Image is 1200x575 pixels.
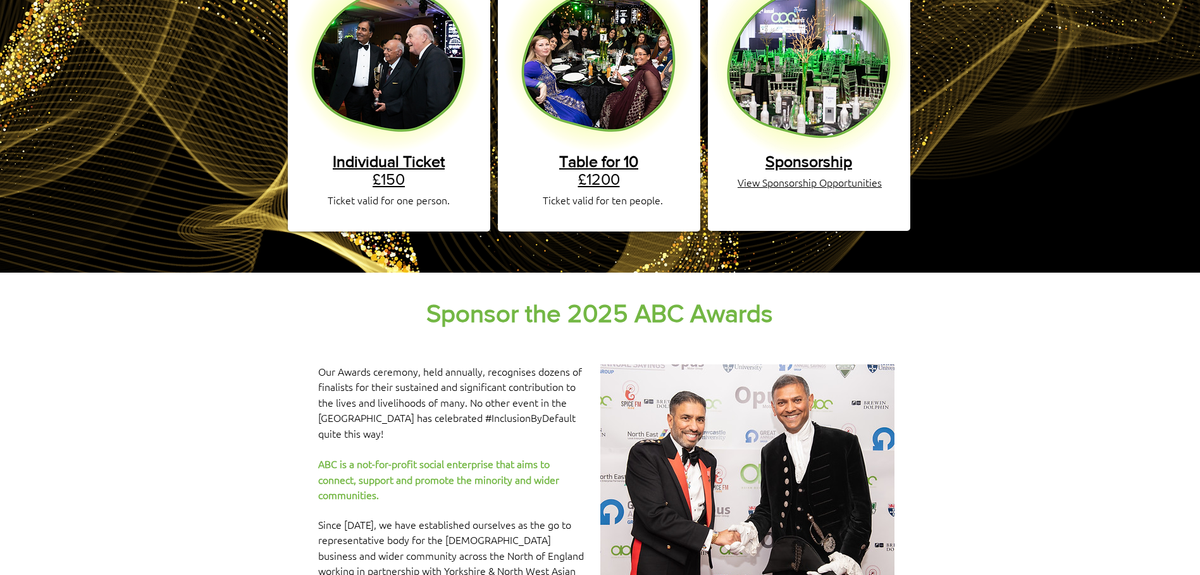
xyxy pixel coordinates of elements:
a: Table for 10£1200 [559,152,638,188]
span: Individual Ticket [333,152,445,170]
a: View Sponsorship Opportunities [738,175,882,189]
span: Table for 10 [559,152,638,170]
a: Sponsorship [765,152,852,170]
span: ABC is a not-for-profit social enterprise that aims to connect, support and promote the minority ... [318,457,559,502]
a: Individual Ticket£150 [333,152,445,188]
span: Ticket valid for one person. [328,193,450,207]
span: Ticket valid for ten people. [543,193,663,207]
span: Sponsor the 2025 ABC Awards [426,299,773,327]
span: Our Awards ceremony, held annually, recognises dozens of finalists for their sustained and signif... [318,364,582,440]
